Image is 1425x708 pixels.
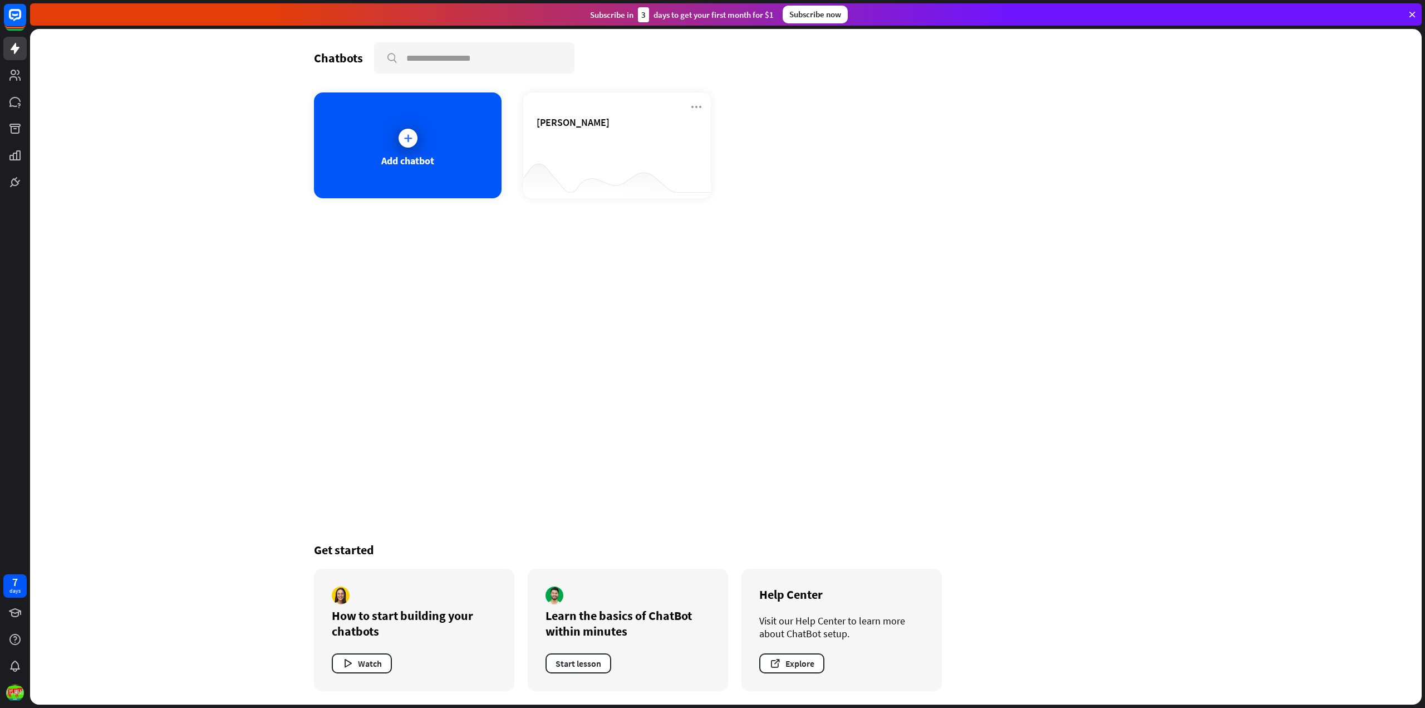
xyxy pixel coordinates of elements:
div: Add chatbot [381,154,434,167]
div: Help Center [759,587,924,602]
div: days [9,587,21,595]
img: author [546,587,563,604]
button: Start lesson [546,653,611,673]
div: Subscribe now [783,6,848,23]
span: Michelle [537,116,610,129]
div: Learn the basics of ChatBot within minutes [546,608,710,639]
div: Get started [314,542,1138,558]
button: Explore [759,653,824,673]
button: Open LiveChat chat widget [9,4,42,38]
img: author [332,587,350,604]
div: How to start building your chatbots [332,608,497,639]
button: Watch [332,653,392,673]
div: 3 [638,7,649,22]
div: Visit our Help Center to learn more about ChatBot setup. [759,614,924,640]
div: Subscribe in days to get your first month for $1 [590,7,774,22]
div: 7 [12,577,18,587]
a: 7 days [3,574,27,598]
div: Chatbots [314,50,363,66]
